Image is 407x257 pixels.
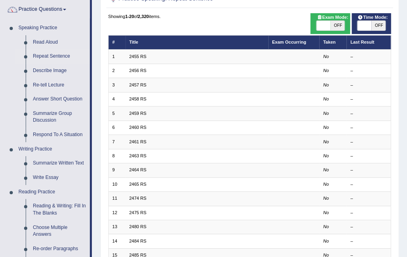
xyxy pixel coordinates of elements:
[350,238,387,245] div: –
[323,82,329,87] em: No
[129,125,146,130] a: 2460 RS
[323,96,329,101] em: No
[29,92,90,106] a: Answer Short Question
[323,224,329,229] em: No
[355,14,390,21] span: Time Mode:
[29,242,90,256] a: Re-order Paragraphs
[350,224,387,230] div: –
[323,153,329,158] em: No
[125,14,134,19] b: 1-20
[129,68,146,73] a: 2456 RS
[310,13,350,34] div: Show exams occurring in exams
[138,14,149,19] b: 2,320
[108,149,126,163] td: 8
[108,163,126,177] td: 9
[29,171,90,185] a: Write Essay
[108,192,126,206] td: 11
[29,78,90,92] a: Re-tell Lecture
[129,111,146,116] a: 2459 RS
[29,106,90,128] a: Summarize Group Discussion
[29,64,90,78] a: Describe Image
[350,195,387,202] div: –
[15,21,90,35] a: Speaking Practice
[108,50,126,64] td: 1
[108,206,126,220] td: 12
[15,185,90,199] a: Reading Practice
[350,82,387,88] div: –
[319,35,346,49] th: Taken
[272,40,306,44] a: Exam Occurring
[330,21,344,30] span: OFF
[129,167,146,172] a: 2464 RS
[350,96,387,102] div: –
[350,167,387,173] div: –
[323,167,329,172] em: No
[29,49,90,64] a: Repeat Sentence
[323,239,329,243] em: No
[129,210,146,215] a: 2475 RS
[371,21,385,30] span: OFF
[108,35,126,49] th: #
[108,92,126,106] td: 4
[350,153,387,159] div: –
[129,182,146,187] a: 2465 RS
[108,78,126,92] td: 3
[350,124,387,131] div: –
[129,224,146,229] a: 2480 RS
[29,35,90,50] a: Read Aloud
[323,125,329,130] em: No
[15,142,90,157] a: Writing Practice
[350,210,387,216] div: –
[129,54,146,59] a: 2455 RS
[350,68,387,74] div: –
[108,135,126,149] td: 7
[350,181,387,188] div: –
[323,54,329,59] em: No
[108,220,126,234] td: 13
[108,177,126,191] td: 10
[129,196,146,201] a: 2474 RS
[346,35,391,49] th: Last Result
[108,120,126,135] td: 6
[314,14,351,21] span: Exam Mode:
[129,82,146,87] a: 2457 RS
[323,196,329,201] em: No
[29,156,90,171] a: Summarize Written Text
[108,64,126,78] td: 2
[129,239,146,243] a: 2484 RS
[129,153,146,158] a: 2463 RS
[323,139,329,144] em: No
[29,199,90,220] a: Reading & Writing: Fill In The Blanks
[350,110,387,117] div: –
[323,210,329,215] em: No
[29,128,90,142] a: Respond To A Situation
[350,139,387,145] div: –
[323,111,329,116] em: No
[350,54,387,60] div: –
[129,96,146,101] a: 2458 RS
[323,182,329,187] em: No
[323,68,329,73] em: No
[126,35,268,49] th: Title
[108,13,391,20] div: Showing of items.
[29,221,90,242] a: Choose Multiple Answers
[129,139,146,144] a: 2461 RS
[108,106,126,120] td: 5
[108,234,126,248] td: 14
